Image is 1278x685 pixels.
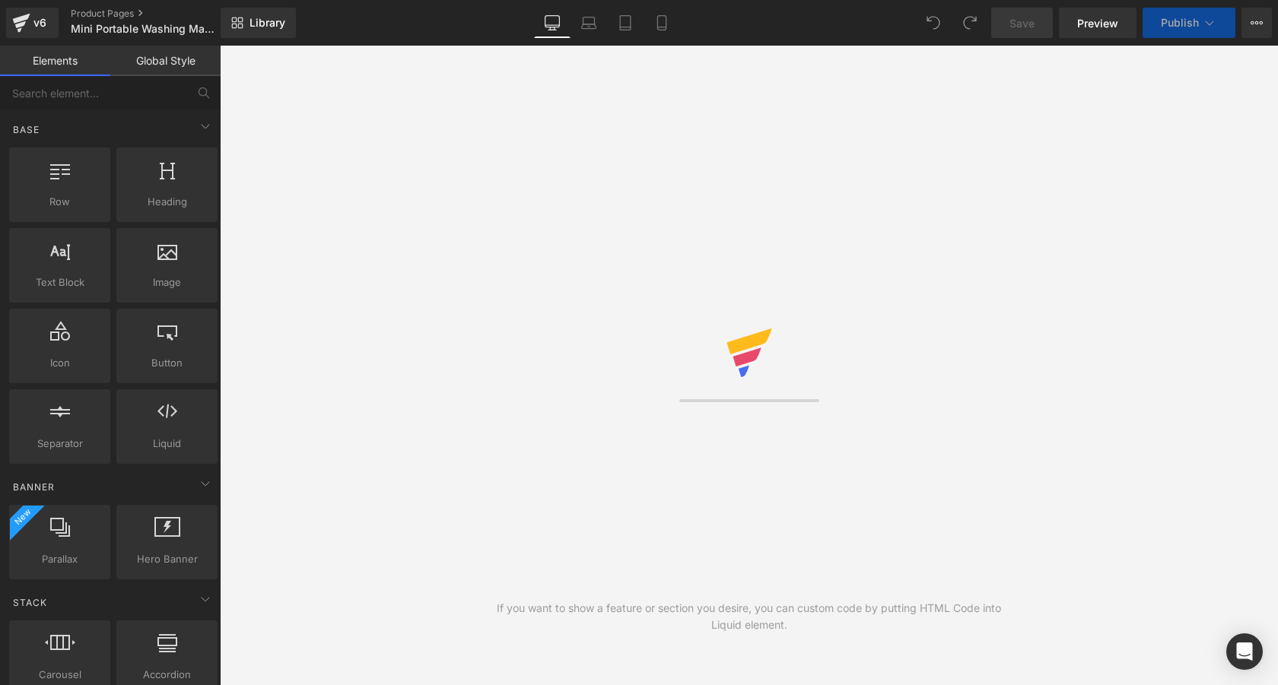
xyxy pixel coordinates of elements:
a: Laptop [571,8,607,38]
span: Library [250,16,285,30]
span: Preview [1077,15,1118,31]
span: Accordion [121,667,213,683]
span: Parallax [14,551,106,567]
a: Global Style [110,46,221,76]
span: Row [14,194,106,210]
span: Icon [14,355,106,371]
span: Banner [11,480,56,494]
span: Button [121,355,213,371]
a: Mobile [644,8,680,38]
a: v6 [6,8,59,38]
a: Desktop [534,8,571,38]
a: Product Pages [71,8,246,20]
a: Preview [1059,8,1137,38]
div: If you want to show a feature or section you desire, you can custom code by putting HTML Code int... [485,600,1014,633]
button: Publish [1143,8,1235,38]
span: Carousel [14,667,106,683]
span: Separator [14,436,106,452]
a: New Library [221,8,296,38]
button: Redo [955,8,985,38]
div: Open Intercom Messenger [1226,633,1263,670]
span: Heading [121,194,213,210]
span: Image [121,274,213,290]
button: More [1241,8,1272,38]
span: Text Block [14,274,106,290]
span: Base [11,122,41,137]
span: Hero Banner [121,551,213,567]
button: Undo [918,8,949,38]
span: Mini Portable Washing Machine for Underwear, Socks &amp; Baby Clothes (1.5L) — DEWELPRO [71,23,217,35]
div: v6 [30,13,49,33]
a: Tablet [607,8,644,38]
span: Liquid [121,436,213,452]
span: Stack [11,595,49,610]
span: Publish [1161,17,1199,29]
span: Save [1009,15,1035,31]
